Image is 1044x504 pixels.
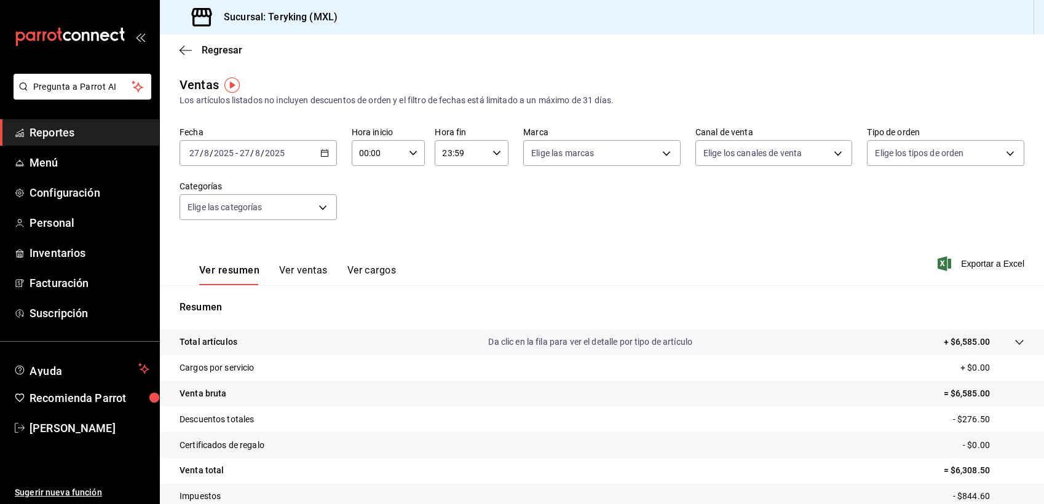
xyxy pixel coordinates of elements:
span: [PERSON_NAME] [30,420,149,436]
a: Pregunta a Parrot AI [9,89,151,102]
p: + $0.00 [960,361,1024,374]
span: Configuración [30,184,149,201]
button: Regresar [180,44,242,56]
span: Reportes [30,124,149,141]
button: Ver resumen [199,264,259,285]
p: - $844.60 [953,490,1024,503]
p: = $6,308.50 [944,464,1024,477]
label: Hora fin [435,128,508,136]
div: Ventas [180,76,219,94]
p: Descuentos totales [180,413,254,426]
img: Tooltip marker [224,77,240,93]
p: Resumen [180,300,1024,315]
span: Suscripción [30,305,149,321]
span: Sugerir nueva función [15,486,149,499]
label: Tipo de orden [867,128,1024,136]
input: ---- [213,148,234,158]
span: Menú [30,154,149,171]
span: Elige las marcas [531,147,594,159]
span: Elige los canales de venta [703,147,802,159]
p: Da clic en la fila para ver el detalle por tipo de artículo [488,336,692,348]
input: -- [189,148,200,158]
label: Categorías [180,182,337,191]
label: Canal de venta [695,128,853,136]
p: Cargos por servicio [180,361,255,374]
span: Ayuda [30,361,133,376]
input: -- [239,148,250,158]
button: Ver ventas [279,264,328,285]
button: Pregunta a Parrot AI [14,74,151,100]
span: / [250,148,254,158]
span: Inventarios [30,245,149,261]
button: Ver cargos [347,264,397,285]
p: Venta total [180,464,224,477]
span: Regresar [202,44,242,56]
p: - $276.50 [953,413,1024,426]
div: navigation tabs [199,264,396,285]
button: Exportar a Excel [940,256,1024,271]
span: Recomienda Parrot [30,390,149,406]
button: open_drawer_menu [135,32,145,42]
input: -- [255,148,261,158]
span: / [210,148,213,158]
label: Marca [523,128,681,136]
p: Venta bruta [180,387,226,400]
h3: Sucursal: Teryking (MXL) [214,10,338,25]
p: Impuestos [180,490,221,503]
div: Los artículos listados no incluyen descuentos de orden y el filtro de fechas está limitado a un m... [180,94,1024,107]
p: Total artículos [180,336,237,348]
p: = $6,585.00 [944,387,1024,400]
label: Hora inicio [352,128,425,136]
label: Fecha [180,128,337,136]
span: / [200,148,204,158]
p: Certificados de regalo [180,439,264,452]
span: Pregunta a Parrot AI [33,81,132,93]
span: / [261,148,264,158]
input: -- [204,148,210,158]
span: - [235,148,238,158]
p: - $0.00 [963,439,1024,452]
input: ---- [264,148,285,158]
span: Personal [30,215,149,231]
span: Facturación [30,275,149,291]
span: Elige las categorías [188,201,263,213]
p: + $6,585.00 [944,336,990,348]
span: Elige los tipos de orden [875,147,963,159]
